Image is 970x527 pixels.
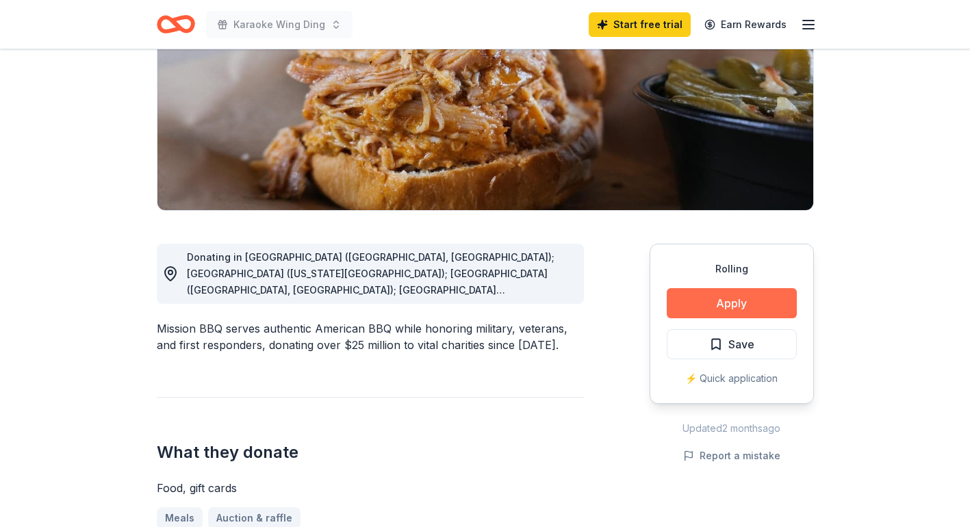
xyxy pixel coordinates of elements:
div: ⚡️ Quick application [667,370,797,387]
div: Rolling [667,261,797,277]
button: Save [667,329,797,359]
button: Report a mistake [683,448,780,464]
div: Updated 2 months ago [650,420,814,437]
button: Apply [667,288,797,318]
a: Earn Rewards [696,12,795,37]
div: Mission BBQ serves authentic American BBQ while honoring military, veterans, and first responders... [157,320,584,353]
span: Save [728,335,754,353]
a: Start free trial [589,12,691,37]
a: Home [157,8,195,40]
h2: What they donate [157,441,584,463]
span: Karaoke Wing Ding [233,16,325,33]
button: Karaoke Wing Ding [206,11,353,38]
div: Food, gift cards [157,480,584,496]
